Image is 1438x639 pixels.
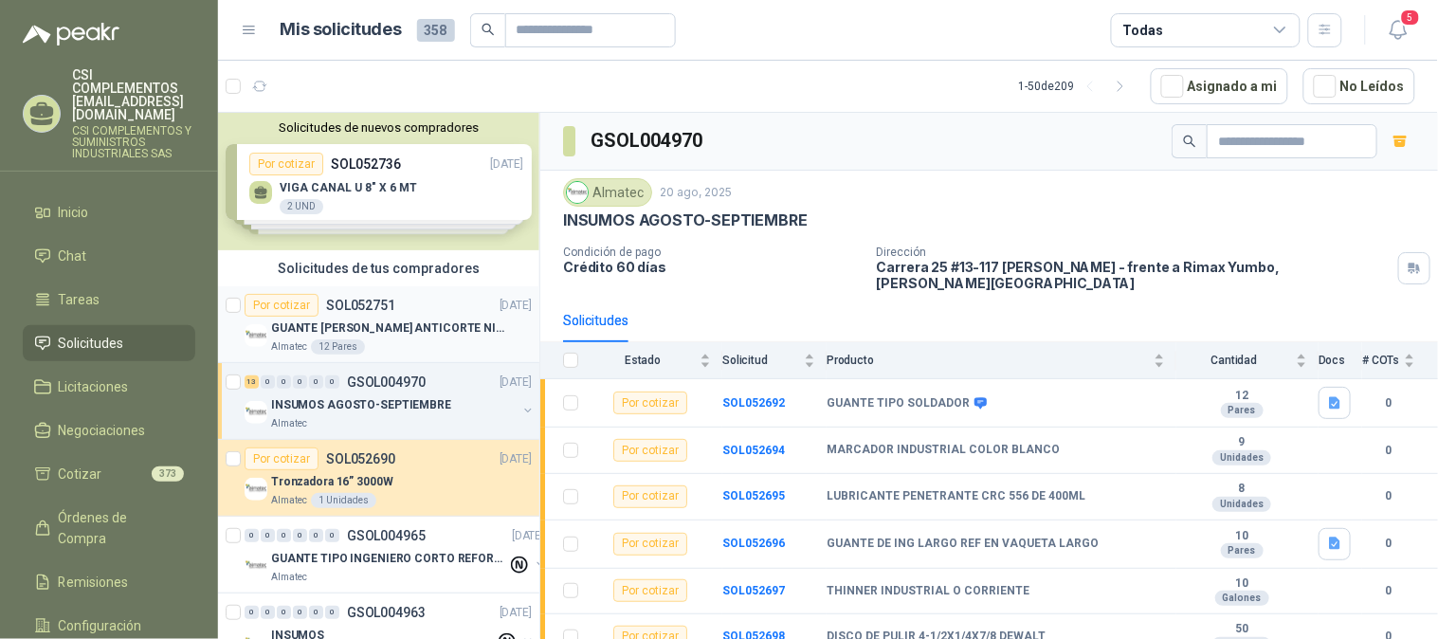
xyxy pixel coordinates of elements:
span: search [482,23,495,36]
div: Por cotizar [613,579,687,602]
div: 0 [309,375,323,389]
b: 0 [1362,442,1415,460]
p: Dirección [877,246,1391,259]
div: 0 [325,606,339,619]
p: GSOL004965 [347,529,426,542]
span: Estado [590,354,696,367]
th: Docs [1319,342,1362,379]
div: Por cotizar [613,533,687,556]
a: Remisiones [23,564,195,600]
div: 0 [261,529,275,542]
span: Cotizar [59,464,102,484]
b: THINNER INDUSTRIAL O CORRIENTE [827,584,1029,599]
div: 0 [325,375,339,389]
th: Estado [590,342,722,379]
button: Solicitudes de nuevos compradores [226,120,532,135]
div: Pares [1221,543,1264,558]
div: 0 [309,529,323,542]
img: Company Logo [567,182,588,203]
div: Solicitudes [563,310,628,331]
p: INSUMOS AGOSTO-SEPTIEMBRE [563,210,808,230]
div: 0 [293,529,307,542]
a: Solicitudes [23,325,195,361]
div: 12 Pares [311,339,365,355]
a: SOL052692 [722,396,785,410]
span: Remisiones [59,572,129,593]
a: SOL052694 [722,444,785,457]
p: Almatec [271,416,307,431]
p: [DATE] [500,297,532,315]
div: 1 Unidades [311,493,376,508]
div: Todas [1123,20,1163,41]
button: No Leídos [1303,68,1415,104]
div: 0 [309,606,323,619]
a: 0 0 0 0 0 0 GSOL004965[DATE] Company LogoGUANTE TIPO INGENIERO CORTO REFORZADOAlmatec [245,524,548,585]
h1: Mis solicitudes [281,16,402,44]
a: Negociaciones [23,412,195,448]
a: Por cotizarSOL052751[DATE] Company LogoGUANTE [PERSON_NAME] ANTICORTE NIV 5 TALLA LAlmatec12 Pares [218,286,539,363]
p: Condición de pago [563,246,862,259]
img: Company Logo [245,324,267,347]
span: Configuración [59,615,142,636]
div: Unidades [1212,497,1271,512]
span: 5 [1400,9,1421,27]
div: 0 [261,606,275,619]
h3: GSOL004970 [591,126,705,155]
p: 20 ago, 2025 [660,184,732,202]
div: Por cotizar [613,485,687,508]
b: 10 [1176,576,1307,592]
div: 0 [245,529,259,542]
img: Company Logo [245,555,267,577]
div: 0 [245,606,259,619]
a: Inicio [23,194,195,230]
p: Almatec [271,570,307,585]
th: # COTs [1362,342,1438,379]
p: GUANTE [PERSON_NAME] ANTICORTE NIV 5 TALLA L [271,319,507,338]
th: Cantidad [1176,342,1319,379]
p: Tronzadora 16” 3000W [271,473,393,491]
p: INSUMOS AGOSTO-SEPTIEMBRE [271,396,451,414]
div: 0 [277,375,291,389]
img: Company Logo [245,478,267,501]
div: Unidades [1212,450,1271,466]
b: 0 [1362,394,1415,412]
div: Por cotizar [613,392,687,414]
p: SOL052690 [326,452,395,466]
p: [DATE] [500,450,532,468]
b: 0 [1362,487,1415,505]
a: Cotizar373 [23,456,195,492]
a: SOL052695 [722,489,785,502]
p: CSI COMPLEMENTOS Y SUMINISTROS INDUSTRIALES SAS [72,125,195,159]
b: 8 [1176,482,1307,497]
div: 13 [245,375,259,389]
div: Solicitudes de tus compradores [218,250,539,286]
div: Por cotizar [245,294,319,317]
b: 9 [1176,435,1307,450]
a: Licitaciones [23,369,195,405]
span: Solicitudes [59,333,124,354]
img: Company Logo [245,401,267,424]
b: 12 [1176,389,1307,404]
span: Producto [827,354,1150,367]
p: Almatec [271,339,307,355]
button: Asignado a mi [1151,68,1288,104]
div: 1 - 50 de 209 [1019,71,1136,101]
div: Galones [1215,591,1269,606]
a: Por cotizarSOL052690[DATE] Company LogoTronzadora 16” 3000WAlmatec1 Unidades [218,440,539,517]
img: Logo peakr [23,23,119,46]
a: SOL052696 [722,537,785,550]
div: 0 [261,375,275,389]
span: Negociaciones [59,420,146,441]
p: [DATE] [512,527,544,545]
span: 373 [152,466,184,482]
div: 0 [277,606,291,619]
span: 358 [417,19,455,42]
span: Licitaciones [59,376,129,397]
p: GSOL004970 [347,375,426,389]
span: search [1183,135,1196,148]
div: 0 [277,529,291,542]
span: # COTs [1362,354,1400,367]
p: CSI COMPLEMENTOS [EMAIL_ADDRESS][DOMAIN_NAME] [72,68,195,121]
div: Solicitudes de nuevos compradoresPor cotizarSOL052736[DATE] VIGA CANAL U 8" X 6 MT2 UNDPor cotiza... [218,113,539,250]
